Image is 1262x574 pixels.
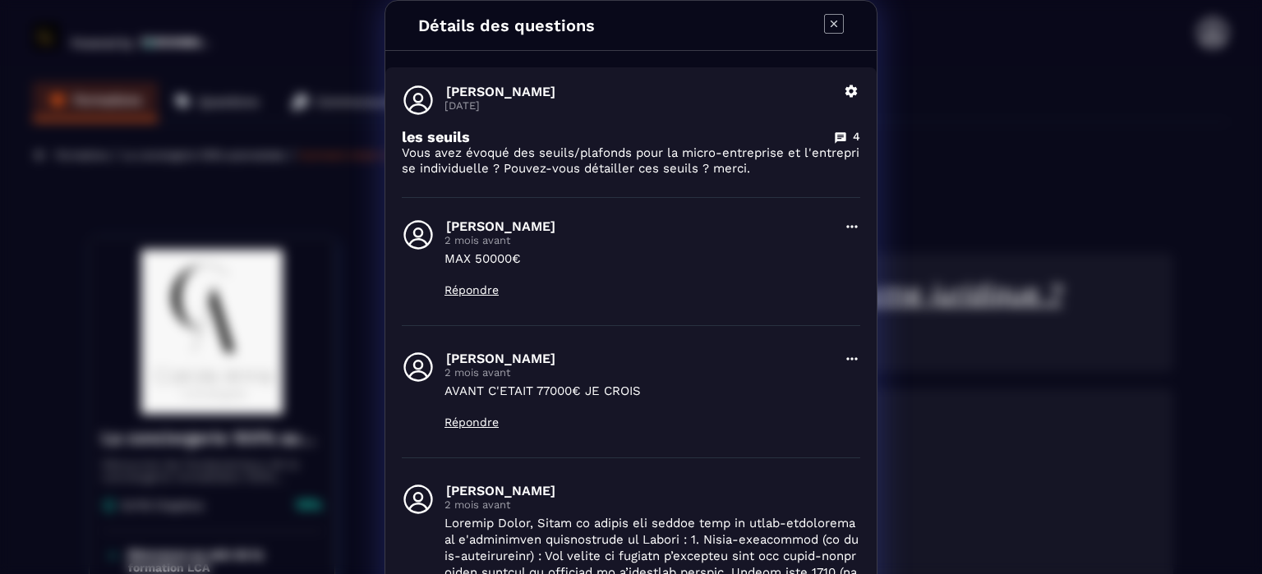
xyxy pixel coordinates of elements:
p: 4 [853,129,860,145]
p: 2 mois avant [444,498,860,511]
p: [DATE] [444,99,834,112]
p: Répondre [444,416,834,429]
p: AVANT C'ETAIT 77000€ JE CROIS [444,383,834,399]
p: MAX 50000€ [444,250,834,267]
h4: Détails des questions [418,16,595,35]
p: les seuils [402,128,470,145]
p: [PERSON_NAME] [446,351,834,366]
p: 2 mois avant [444,234,834,246]
p: Vous avez évoqué des seuils/plafonds pour la micro-entreprise et l'entreprise individuelle ? Pouv... [402,145,860,177]
p: Répondre [444,283,834,296]
p: [PERSON_NAME] [446,218,834,234]
p: 2 mois avant [444,366,834,379]
p: [PERSON_NAME] [446,483,860,498]
p: [PERSON_NAME] [446,84,834,99]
